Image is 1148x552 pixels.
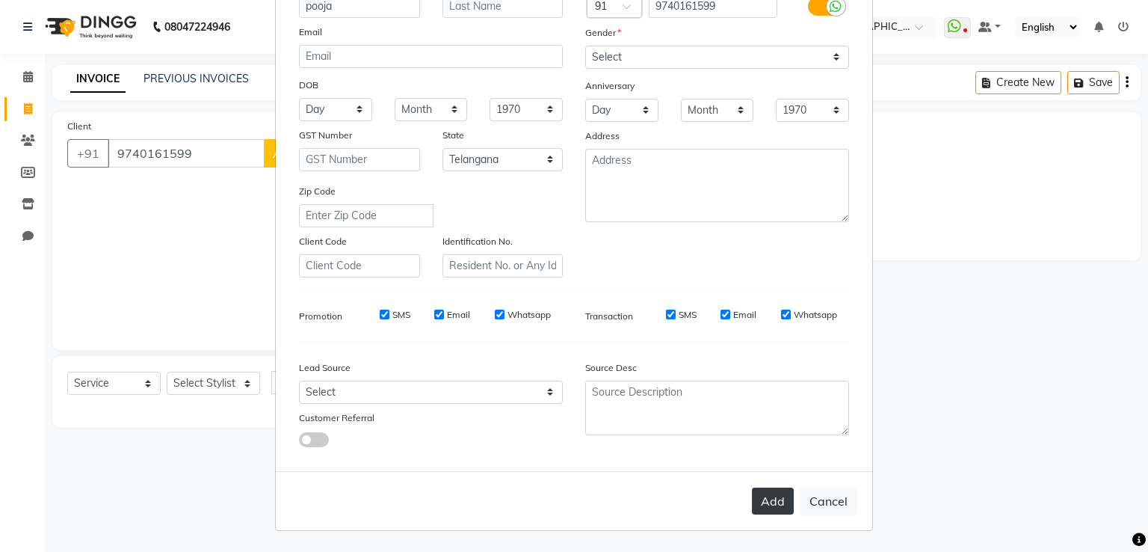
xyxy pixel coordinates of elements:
label: Customer Referral [299,411,374,425]
label: SMS [392,308,410,322]
label: State [442,129,464,142]
input: Resident No. or Any Id [442,254,564,277]
input: Email [299,45,563,68]
label: SMS [679,308,697,322]
label: Email [299,25,322,39]
label: Lead Source [299,361,351,375]
label: Identification No. [442,235,513,248]
button: Add [752,488,794,515]
input: GST Number [299,148,420,171]
label: DOB [299,79,318,92]
label: Source Desc [585,361,637,375]
label: Gender [585,26,621,40]
input: Enter Zip Code [299,204,433,227]
label: GST Number [299,129,352,142]
input: Client Code [299,254,420,277]
label: Zip Code [299,185,336,198]
label: Whatsapp [507,308,551,322]
label: Email [733,308,756,322]
label: Whatsapp [794,308,837,322]
button: Cancel [800,487,857,515]
label: Anniversary [585,79,635,93]
label: Email [447,308,470,322]
label: Client Code [299,235,347,248]
label: Address [585,129,620,143]
label: Promotion [299,310,342,323]
label: Transaction [585,310,633,323]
